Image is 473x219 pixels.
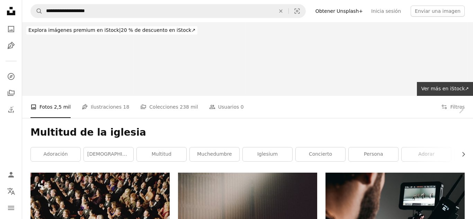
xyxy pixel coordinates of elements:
span: 238 mil [180,103,198,111]
span: Ver más en iStock ↗ [421,86,469,91]
a: persona [349,147,398,161]
button: Menú [4,201,18,215]
a: Iniciar sesión / Registrarse [4,168,18,182]
button: Filtros [441,96,465,118]
button: Borrar [273,4,288,18]
span: Explora imágenes premium en iStock | [28,27,121,33]
a: Obtener Unsplash+ [311,6,367,17]
a: Siguiente [449,76,473,143]
button: Búsqueda visual [289,4,305,18]
a: Explorar [4,70,18,83]
a: Inicia sesión [367,6,405,17]
a: [DEMOGRAPHIC_DATA] [84,147,133,161]
span: 20 % de descuento en iStock ↗ [28,27,195,33]
a: Adoración [31,147,80,161]
a: Ilustraciones [4,39,18,53]
button: desplazar lista a la derecha [457,147,465,161]
a: concierto [296,147,345,161]
a: Ver más en iStock↗ [417,82,473,96]
button: Buscar en Unsplash [31,4,43,18]
a: multitud [137,147,186,161]
button: Idioma [4,184,18,198]
a: Fotos [4,22,18,36]
a: muchedumbre [190,147,239,161]
a: Ilustraciones 18 [82,96,129,118]
span: 0 [241,103,244,111]
span: 18 [123,103,129,111]
button: Enviar una imagen [411,6,465,17]
a: adorar [402,147,451,161]
a: Usuarios 0 [209,96,244,118]
a: iglesium [243,147,292,161]
a: Colecciones 238 mil [140,96,198,118]
a: Explora imágenes premium en iStock|20 % de descuento en iStock↗ [22,22,202,39]
form: Encuentra imágenes en todo el sitio [30,4,306,18]
h1: Multitud de la iglesia [30,126,465,139]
